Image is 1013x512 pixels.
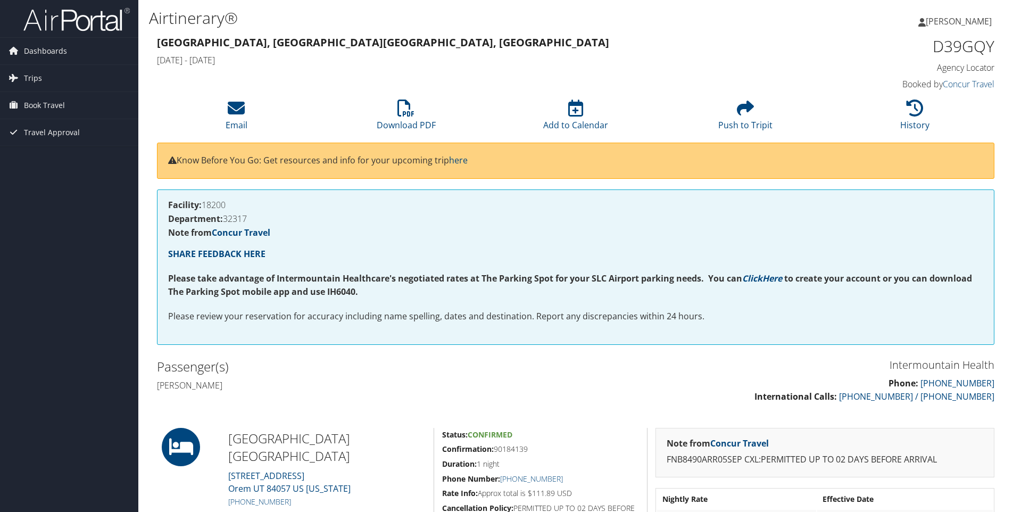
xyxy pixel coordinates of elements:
[168,214,983,223] h4: 32317
[157,54,781,66] h4: [DATE] - [DATE]
[228,430,426,465] h2: [GEOGRAPHIC_DATA] [GEOGRAPHIC_DATA]
[754,391,837,402] strong: International Calls:
[226,105,247,131] a: Email
[449,154,468,166] a: here
[943,78,994,90] a: Concur Travel
[762,272,782,284] a: Here
[149,7,718,29] h1: Airtinerary®
[442,488,478,498] strong: Rate Info:
[168,199,202,211] strong: Facility:
[23,7,130,32] img: airportal-logo.png
[228,470,351,494] a: [STREET_ADDRESS]Orem UT 84057 US [US_STATE]
[442,474,500,484] strong: Phone Number:
[500,474,563,484] a: [PHONE_NUMBER]
[918,5,1002,37] a: [PERSON_NAME]
[442,459,477,469] strong: Duration:
[377,105,436,131] a: Download PDF
[168,310,983,324] p: Please review your reservation for accuracy including name spelling, dates and destination. Repor...
[710,437,769,449] a: Concur Travel
[442,488,639,499] h5: Approx total is $111.89 USD
[442,430,468,440] strong: Status:
[742,272,762,284] a: Click
[667,437,769,449] strong: Note from
[889,377,918,389] strong: Phone:
[667,453,983,467] p: FNB8490ARR05SEP CXL:PERMITTED UP TO 02 DAYS BEFORE ARRIVAL
[543,105,608,131] a: Add to Calendar
[718,105,773,131] a: Push to Tripit
[584,358,994,373] h3: Intermountain Health
[442,444,494,454] strong: Confirmation:
[168,201,983,209] h4: 18200
[839,391,994,402] a: [PHONE_NUMBER] / [PHONE_NUMBER]
[797,35,994,57] h1: D39GQY
[24,119,80,146] span: Travel Approval
[817,490,993,509] th: Effective Date
[900,105,929,131] a: History
[168,213,223,225] strong: Department:
[168,154,983,168] p: Know Before You Go: Get resources and info for your upcoming trip
[24,65,42,92] span: Trips
[920,377,994,389] a: [PHONE_NUMBER]
[212,227,270,238] a: Concur Travel
[157,379,568,391] h4: [PERSON_NAME]
[168,272,742,284] strong: Please take advantage of Intermountain Healthcare's negotiated rates at The Parking Spot for your...
[797,78,994,90] h4: Booked by
[468,430,512,440] span: Confirmed
[228,497,291,507] a: [PHONE_NUMBER]
[157,358,568,376] h2: Passenger(s)
[442,444,639,455] h5: 90184139
[157,35,609,49] strong: [GEOGRAPHIC_DATA], [GEOGRAPHIC_DATA] [GEOGRAPHIC_DATA], [GEOGRAPHIC_DATA]
[24,92,65,119] span: Book Travel
[657,490,816,509] th: Nightly Rate
[442,459,639,469] h5: 1 night
[926,15,992,27] span: [PERSON_NAME]
[168,248,265,260] a: SHARE FEEDBACK HERE
[168,227,270,238] strong: Note from
[24,38,67,64] span: Dashboards
[797,62,994,73] h4: Agency Locator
